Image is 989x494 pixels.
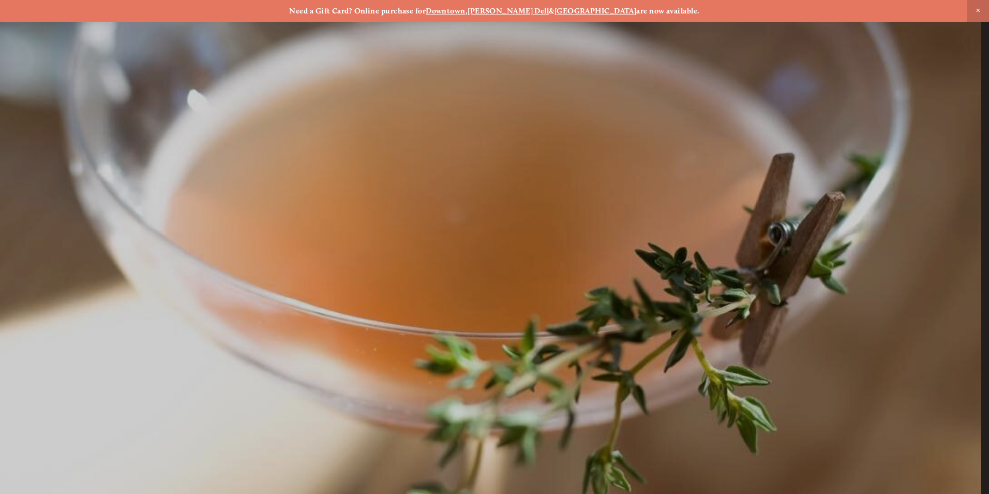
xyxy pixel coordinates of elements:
a: [PERSON_NAME] Dell [468,6,549,16]
strong: Need a Gift Card? Online purchase for [289,6,426,16]
strong: are now available. [636,6,699,16]
strong: , [466,6,468,16]
a: Downtown [426,6,466,16]
a: [GEOGRAPHIC_DATA] [555,6,637,16]
strong: & [549,6,554,16]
